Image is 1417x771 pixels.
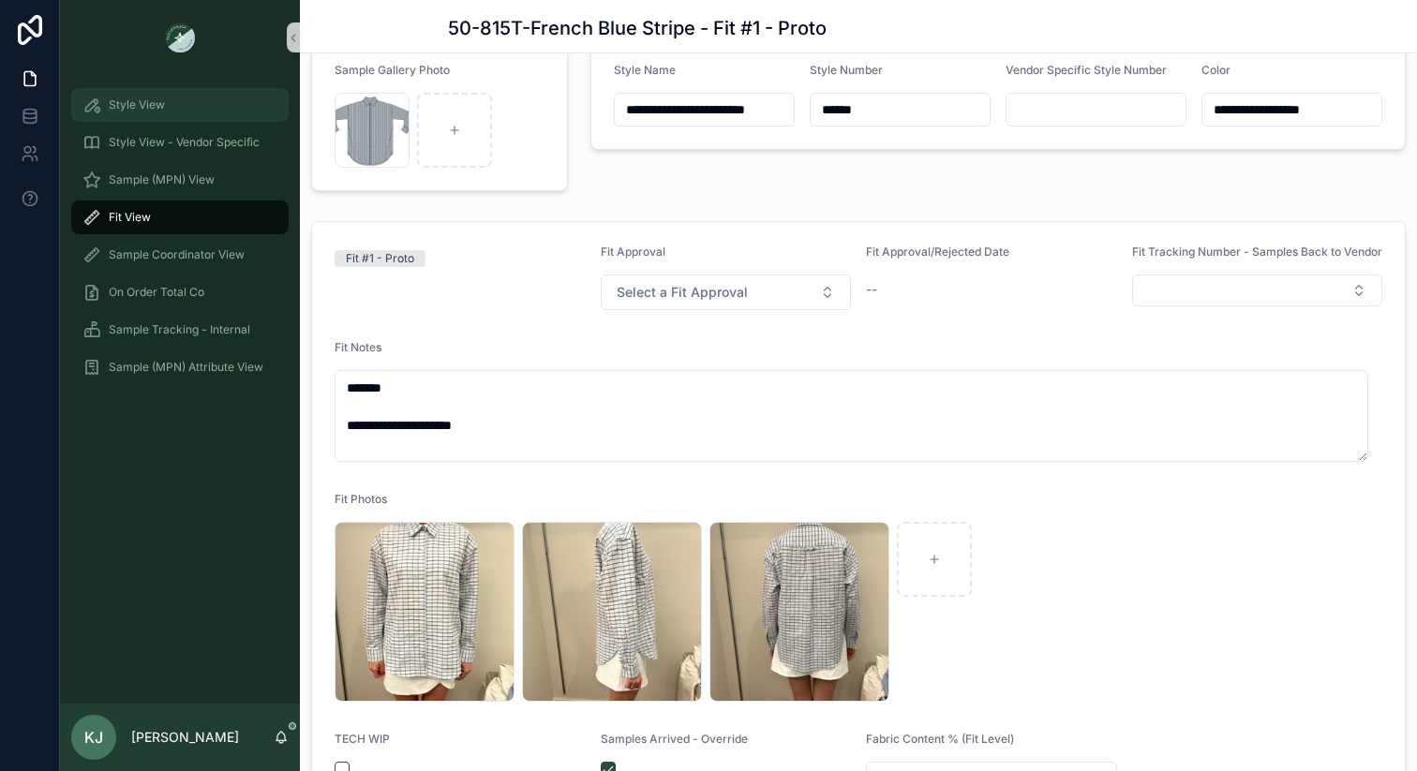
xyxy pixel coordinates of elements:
[71,88,289,122] a: Style View
[601,732,748,746] span: Samples Arrived - Override
[866,245,1009,259] span: Fit Approval/Rejected Date
[131,728,239,747] p: [PERSON_NAME]
[335,63,450,77] span: Sample Gallery Photo
[109,322,250,337] span: Sample Tracking - Internal
[448,15,827,41] h1: 50-815T-French Blue Stripe - Fit #1 - Proto
[109,285,204,300] span: On Order Total Co
[71,275,289,309] a: On Order Total Co
[335,340,381,354] span: Fit Notes
[109,247,245,262] span: Sample Coordinator View
[346,250,414,267] div: Fit #1 - Proto
[71,313,289,347] a: Sample Tracking - Internal
[84,726,103,749] span: KJ
[71,238,289,272] a: Sample Coordinator View
[1132,274,1383,306] button: Select Button
[601,245,665,259] span: Fit Approval
[109,360,263,375] span: Sample (MPN) Attribute View
[866,732,1014,746] span: Fabric Content % (Fit Level)
[109,172,215,187] span: Sample (MPN) View
[866,280,877,299] span: --
[165,22,195,52] img: App logo
[109,135,260,150] span: Style View - Vendor Specific
[335,732,390,746] span: TECH WIP
[71,350,289,384] a: Sample (MPN) Attribute View
[1006,63,1167,77] span: Vendor Specific Style Number
[1132,245,1382,259] span: Fit Tracking Number - Samples Back to Vendor
[71,126,289,159] a: Style View - Vendor Specific
[810,63,883,77] span: Style Number
[1201,63,1231,77] span: Color
[71,200,289,234] a: Fit View
[109,97,165,112] span: Style View
[71,163,289,197] a: Sample (MPN) View
[109,210,151,225] span: Fit View
[614,63,676,77] span: Style Name
[617,283,748,302] span: Select a Fit Approval
[601,274,852,310] button: Select Button
[335,492,387,506] span: Fit Photos
[60,75,300,408] div: scrollable content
